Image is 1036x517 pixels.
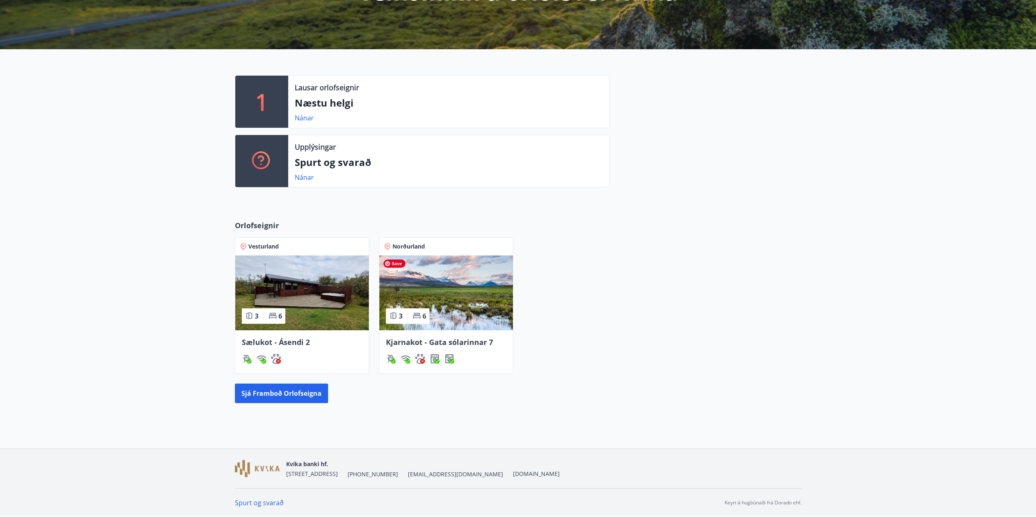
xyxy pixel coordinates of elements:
[348,470,398,478] span: [PHONE_NUMBER]
[295,142,336,152] p: Upplýsingar
[386,337,493,347] span: Kjarnakot - Gata sólarinnar 7
[242,354,252,364] img: ZXjrS3QKesehq6nQAPjaRuRTI364z8ohTALB4wBr.svg
[248,242,279,251] span: Vesturland
[235,460,280,478] img: GzFmWhuCkUxVWrb40sWeioDp5tjnKZ3EtzLhRfaL.png
[513,470,560,478] a: [DOMAIN_NAME]
[725,499,802,506] p: Keyrt á hugbúnaði frá Dorado ehf.
[295,96,602,110] p: Næstu helgi
[242,354,252,364] div: Gasgrill
[415,354,425,364] div: Gæludýr
[295,173,314,182] a: Nánar
[399,312,403,321] span: 3
[286,460,328,468] span: Kvika banki hf.
[430,354,440,364] div: Þurrkari
[235,220,279,231] span: Orlofseignir
[256,354,266,364] img: HJRyFFsYp6qjeUYhR4dAD8CaCEsnIFYZ05miwXoh.svg
[386,354,396,364] img: ZXjrS3QKesehq6nQAPjaRuRTI364z8ohTALB4wBr.svg
[423,312,426,321] span: 6
[445,354,454,364] div: Þvottavél
[383,260,405,268] span: Save
[415,354,425,364] img: pxcaIm5dSOV3FS4whs1soiYWTwFQvksT25a9J10C.svg
[295,113,314,122] a: Nánar
[256,354,266,364] div: Þráðlaust net
[295,82,359,93] p: Lausar orlofseignir
[392,242,425,251] span: Norðurland
[255,86,268,117] p: 1
[295,155,602,169] p: Spurt og svarað
[445,354,454,364] img: Dl16BY4EX9PAW649lg1C3oBuIaAsR6QVDQBO2cTm.svg
[286,470,338,478] span: [STREET_ADDRESS]
[242,337,310,347] span: Sælukot - Ásendi 2
[278,312,282,321] span: 6
[401,354,410,364] div: Þráðlaust net
[401,354,410,364] img: HJRyFFsYp6qjeUYhR4dAD8CaCEsnIFYZ05miwXoh.svg
[408,470,503,478] span: [EMAIL_ADDRESS][DOMAIN_NAME]
[235,384,328,403] button: Sjá framboð orlofseigna
[271,354,281,364] img: pxcaIm5dSOV3FS4whs1soiYWTwFQvksT25a9J10C.svg
[379,255,513,330] img: Paella dish
[235,498,284,507] a: Spurt og svarað
[255,312,258,321] span: 3
[430,354,440,364] img: hddCLTAnxqFUMr1fxmbGG8zWilo2syolR0f9UjPn.svg
[271,354,281,364] div: Gæludýr
[235,255,369,330] img: Paella dish
[386,354,396,364] div: Gasgrill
